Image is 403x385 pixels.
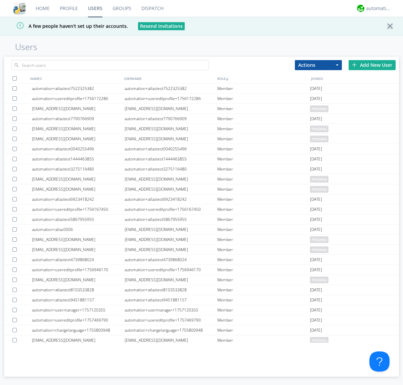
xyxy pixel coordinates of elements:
[4,305,399,315] a: automation+usermanager+1757120355automation+usermanager+1757120355Member[DATE]
[4,164,399,174] a: automation+atlastest3275116480automation+atlastest3275116480Member[DATE]
[125,104,217,113] div: [EMAIL_ADDRESS][DOMAIN_NAME]
[217,194,310,204] div: Member
[217,144,310,154] div: Member
[125,335,217,345] div: [EMAIL_ADDRESS][DOMAIN_NAME]
[310,154,322,164] span: [DATE]
[309,74,403,83] div: JOINED
[310,144,322,154] span: [DATE]
[310,105,328,112] span: pending
[310,236,328,243] span: pending
[310,225,322,235] span: [DATE]
[4,174,399,184] a: [EMAIL_ADDRESS][DOMAIN_NAME][EMAIL_ADDRESS][DOMAIN_NAME]Memberpending
[217,235,310,244] div: Member
[32,325,125,335] div: automation+changelanguage+1755800948
[310,285,322,295] span: [DATE]
[217,104,310,113] div: Member
[4,204,399,214] a: automation+usereditprofile+1756167450automation+usereditprofile+1756167450Member[DATE]
[4,124,399,134] a: [EMAIL_ADDRESS][DOMAIN_NAME][EMAIL_ADDRESS][DOMAIN_NAME]Memberpending
[125,164,217,174] div: automation+atlastest3275116480
[125,174,217,184] div: [EMAIL_ADDRESS][DOMAIN_NAME]
[310,176,328,183] span: pending
[4,154,399,164] a: automation+atlastest1444463855automation+atlastest1444463855Member[DATE]
[217,255,310,264] div: Member
[310,246,328,253] span: pending
[29,74,122,83] div: NAMES
[4,144,399,154] a: automation+atlastest0040255496automation+atlastest0040255496Member[DATE]
[295,60,342,70] button: Actions
[32,295,125,305] div: automation+atlastest9451881157
[125,144,217,154] div: automation+atlastest0040255496
[217,265,310,275] div: Member
[125,184,217,194] div: [EMAIL_ADDRESS][DOMAIN_NAME]
[310,337,328,344] span: pending
[125,84,217,93] div: automation+atlastest7522325382
[32,255,125,264] div: automation+atlastest4739868024
[217,174,310,184] div: Member
[32,285,125,295] div: automation+atlastest8103533828
[4,315,399,325] a: automation+usereditprofile+1757469790automation+usereditprofile+1757469790Member[DATE]
[32,184,125,194] div: [EMAIL_ADDRESS][DOMAIN_NAME]
[4,194,399,204] a: automation+atlastest6923418242automation+atlastest6923418242Member[DATE]
[310,305,322,315] span: [DATE]
[32,104,125,113] div: [EMAIL_ADDRESS][DOMAIN_NAME]
[125,124,217,134] div: [EMAIL_ADDRESS][DOMAIN_NAME]
[4,255,399,265] a: automation+atlastest4739868024automation+atlastest4739868024Member[DATE]
[125,295,217,305] div: automation+atlastest9451881157
[125,134,217,144] div: [EMAIL_ADDRESS][DOMAIN_NAME]
[216,74,309,83] div: ROLE
[125,194,217,204] div: automation+atlastest6923418242
[125,225,217,234] div: [EMAIL_ADDRESS][DOMAIN_NAME]
[310,255,322,265] span: [DATE]
[32,154,125,164] div: automation+atlastest1444463855
[310,164,322,174] span: [DATE]
[32,124,125,134] div: [EMAIL_ADDRESS][DOMAIN_NAME]
[4,225,399,235] a: automation+atlas0006[EMAIL_ADDRESS][DOMAIN_NAME]Member[DATE]
[217,245,310,254] div: Member
[4,335,399,345] a: [EMAIL_ADDRESS][DOMAIN_NAME][EMAIL_ADDRESS][DOMAIN_NAME]Memberpending
[32,114,125,124] div: automation+atlastest7790766909
[125,305,217,315] div: automation+usermanager+1757120355
[32,94,125,103] div: automation+usereditprofile+1756172286
[310,186,328,193] span: pending
[217,124,310,134] div: Member
[310,315,322,325] span: [DATE]
[310,114,322,124] span: [DATE]
[4,94,399,104] a: automation+usereditprofile+1756172286automation+usereditprofile+1756172286Member[DATE]
[217,225,310,234] div: Member
[125,154,217,164] div: automation+atlastest1444463855
[32,225,125,234] div: automation+atlas0006
[4,245,399,255] a: [EMAIL_ADDRESS][DOMAIN_NAME][EMAIL_ADDRESS][DOMAIN_NAME]Memberpending
[217,335,310,345] div: Member
[11,60,209,70] input: Search users
[5,23,128,29] span: A few people haven't set up their accounts.
[349,60,396,70] div: Add New User
[32,275,125,285] div: [EMAIL_ADDRESS][DOMAIN_NAME]
[125,235,217,244] div: [EMAIL_ADDRESS][DOMAIN_NAME]
[125,214,217,224] div: automation+atlastest5867955955
[32,144,125,154] div: automation+atlastest0040255496
[125,255,217,264] div: automation+atlastest4739868024
[125,315,217,325] div: automation+usereditprofile+1757469790
[32,174,125,184] div: [EMAIL_ADDRESS][DOMAIN_NAME]
[217,114,310,124] div: Member
[369,351,390,372] iframe: Toggle Customer Support
[217,305,310,315] div: Member
[32,335,125,345] div: [EMAIL_ADDRESS][DOMAIN_NAME]
[357,5,364,12] img: d2d01cd9b4174d08988066c6d424eccd
[217,214,310,224] div: Member
[4,84,399,94] a: automation+atlastest7522325382automation+atlastest7522325382Member[DATE]
[310,84,322,94] span: [DATE]
[125,325,217,335] div: automation+changelanguage+1755800948
[125,265,217,275] div: automation+usereditprofile+1756946170
[217,184,310,194] div: Member
[32,265,125,275] div: automation+usereditprofile+1756946170
[310,295,322,305] span: [DATE]
[32,235,125,244] div: [EMAIL_ADDRESS][DOMAIN_NAME]
[310,325,322,335] span: [DATE]
[217,134,310,144] div: Member
[32,194,125,204] div: automation+atlastest6923418242
[4,285,399,295] a: automation+atlastest8103533828automation+atlastest8103533828Member[DATE]
[32,245,125,254] div: [EMAIL_ADDRESS][DOMAIN_NAME]
[310,126,328,132] span: pending
[217,164,310,174] div: Member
